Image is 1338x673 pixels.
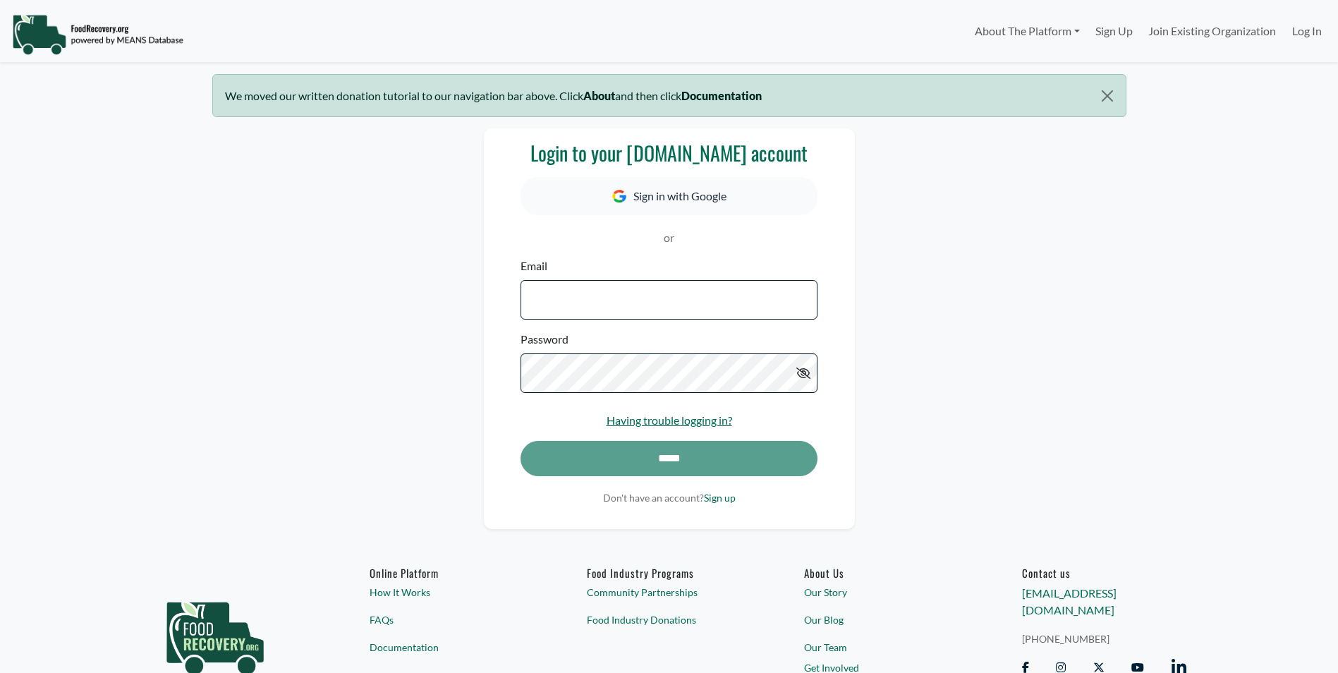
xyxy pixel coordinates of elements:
[1088,17,1141,45] a: Sign Up
[370,566,534,579] h6: Online Platform
[1022,631,1186,646] a: [PHONE_NUMBER]
[521,177,817,215] button: Sign in with Google
[370,612,534,627] a: FAQs
[521,141,817,165] h3: Login to your [DOMAIN_NAME] account
[12,13,183,56] img: NavigationLogo_FoodRecovery-91c16205cd0af1ed486a0f1a7774a6544ea792ac00100771e7dd3ec7c0e58e41.png
[521,229,817,246] p: or
[521,257,547,274] label: Email
[704,492,736,504] a: Sign up
[583,89,615,102] b: About
[212,74,1126,117] div: We moved our written donation tutorial to our navigation bar above. Click and then click
[804,566,968,579] a: About Us
[587,612,751,627] a: Food Industry Donations
[804,585,968,600] a: Our Story
[804,612,968,627] a: Our Blog
[521,331,568,348] label: Password
[1089,75,1125,117] button: Close
[612,190,626,203] img: Google Icon
[1022,586,1117,617] a: [EMAIL_ADDRESS][DOMAIN_NAME]
[370,640,534,655] a: Documentation
[521,490,817,505] p: Don't have an account?
[587,566,751,579] h6: Food Industry Programs
[966,17,1087,45] a: About The Platform
[1022,566,1186,579] h6: Contact us
[681,89,762,102] b: Documentation
[587,585,751,600] a: Community Partnerships
[1284,17,1330,45] a: Log In
[607,413,732,427] a: Having trouble logging in?
[1141,17,1284,45] a: Join Existing Organization
[804,640,968,655] a: Our Team
[370,585,534,600] a: How It Works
